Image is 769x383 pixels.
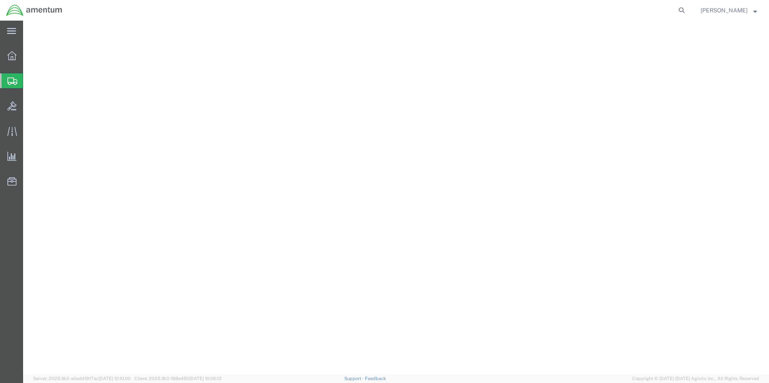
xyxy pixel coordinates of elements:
a: Support [344,376,365,381]
span: Server: 2025.18.0-a0edd1917ac [33,376,131,381]
button: [PERSON_NAME] [700,5,757,15]
span: [DATE] 10:10:00 [99,376,131,381]
span: Client: 2025.18.0-198a450 [134,376,221,381]
img: logo [6,4,63,16]
span: Copyright © [DATE]-[DATE] Agistix Inc., All Rights Reserved [632,375,759,382]
span: Rebecca Thorstenson [701,6,748,15]
iframe: FS Legacy Container [23,21,769,374]
span: [DATE] 10:06:13 [189,376,221,381]
a: Feedback [365,376,386,381]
